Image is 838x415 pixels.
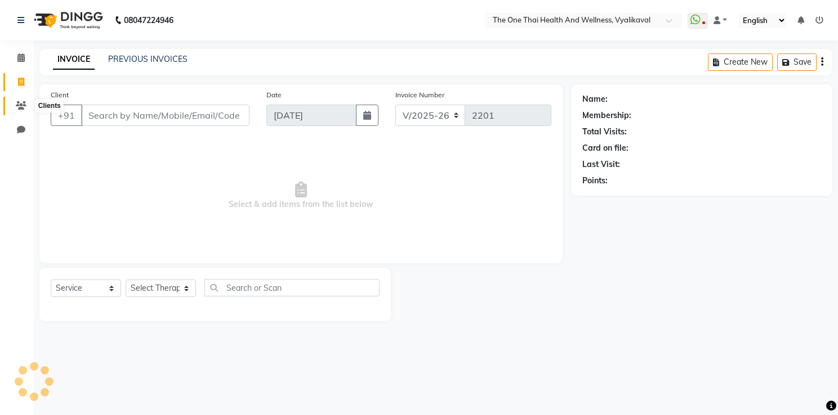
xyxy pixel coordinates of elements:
span: Select & add items from the list below [51,139,551,252]
label: Invoice Number [395,90,444,100]
div: Points: [582,175,608,187]
div: Last Visit: [582,159,620,170]
img: logo [29,4,106,36]
input: Search or Scan [204,279,380,296]
a: INVOICE [53,49,95,70]
a: PREVIOUS INVOICES [108,54,188,64]
input: Search by Name/Mobile/Email/Code [81,105,249,126]
div: Total Visits: [582,126,627,138]
div: Clients [35,100,64,113]
button: +91 [51,105,82,126]
label: Date [266,90,282,100]
button: Create New [708,53,773,71]
button: Save [777,53,817,71]
div: Name: [582,93,608,105]
div: Card on file: [582,142,629,154]
label: Client [51,90,69,100]
div: Membership: [582,110,631,121]
b: 08047224946 [124,4,173,36]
